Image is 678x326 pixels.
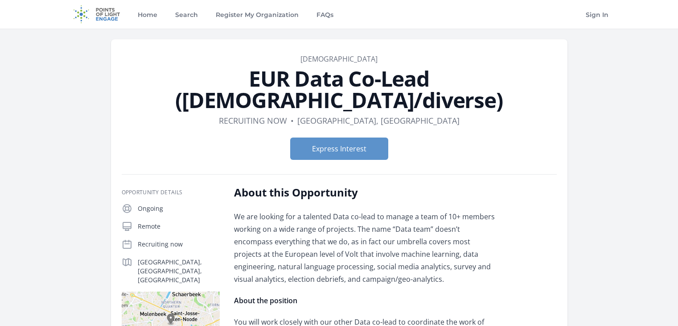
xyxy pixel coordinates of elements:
[234,185,495,200] h2: About this Opportunity
[138,204,220,213] p: Ongoing
[234,210,495,285] p: We are looking for a talented Data co-lead to manage a team of 10+ members working on a wide rang...
[138,240,220,249] p: Recruiting now
[219,114,287,127] dd: Recruiting now
[297,114,460,127] dd: [GEOGRAPHIC_DATA], [GEOGRAPHIC_DATA]
[122,189,220,196] h3: Opportunity Details
[291,114,294,127] div: •
[138,258,220,284] p: [GEOGRAPHIC_DATA], [GEOGRAPHIC_DATA], [GEOGRAPHIC_DATA]
[138,222,220,231] p: Remote
[290,138,388,160] button: Express Interest
[234,296,297,305] strong: About the position
[122,68,557,111] h1: EUR Data Co-Lead ([DEMOGRAPHIC_DATA]/diverse)
[300,54,378,64] a: [DEMOGRAPHIC_DATA]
